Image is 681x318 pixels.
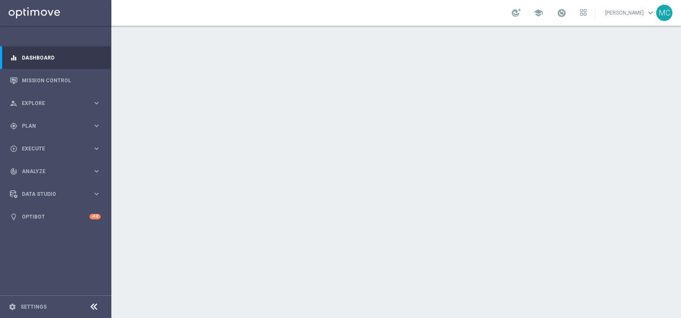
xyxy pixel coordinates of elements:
div: +10 [90,214,101,219]
a: Settings [21,304,47,309]
div: Analyze [10,168,93,175]
i: keyboard_arrow_right [93,122,101,130]
div: Explore [10,99,93,107]
div: Execute [10,145,93,153]
span: school [534,8,543,18]
i: settings [9,303,16,311]
i: gps_fixed [10,122,18,130]
i: keyboard_arrow_right [93,99,101,107]
div: Plan [10,122,93,130]
button: track_changes Analyze keyboard_arrow_right [9,168,101,175]
div: Mission Control [10,69,101,92]
button: Data Studio keyboard_arrow_right [9,191,101,198]
span: Explore [22,101,93,106]
i: play_circle_outline [10,145,18,153]
button: equalizer Dashboard [9,54,101,61]
span: Execute [22,146,93,151]
span: Analyze [22,169,93,174]
div: Optibot [10,205,101,228]
i: person_search [10,99,18,107]
i: lightbulb [10,213,18,221]
a: Mission Control [22,69,101,92]
span: Data Studio [22,192,93,197]
i: keyboard_arrow_right [93,190,101,198]
div: Dashboard [10,46,101,69]
div: MC [656,5,672,21]
i: equalizer [10,54,18,62]
button: play_circle_outline Execute keyboard_arrow_right [9,145,101,152]
i: track_changes [10,168,18,175]
i: keyboard_arrow_right [93,144,101,153]
button: lightbulb Optibot +10 [9,213,101,220]
span: Plan [22,123,93,129]
div: Data Studio [10,190,93,198]
i: keyboard_arrow_right [93,167,101,175]
a: [PERSON_NAME]keyboard_arrow_down [604,6,656,19]
button: Mission Control [9,77,101,84]
a: Optibot [22,205,90,228]
button: gps_fixed Plan keyboard_arrow_right [9,123,101,129]
button: person_search Explore keyboard_arrow_right [9,100,101,107]
a: Dashboard [22,46,101,69]
span: keyboard_arrow_down [646,8,655,18]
